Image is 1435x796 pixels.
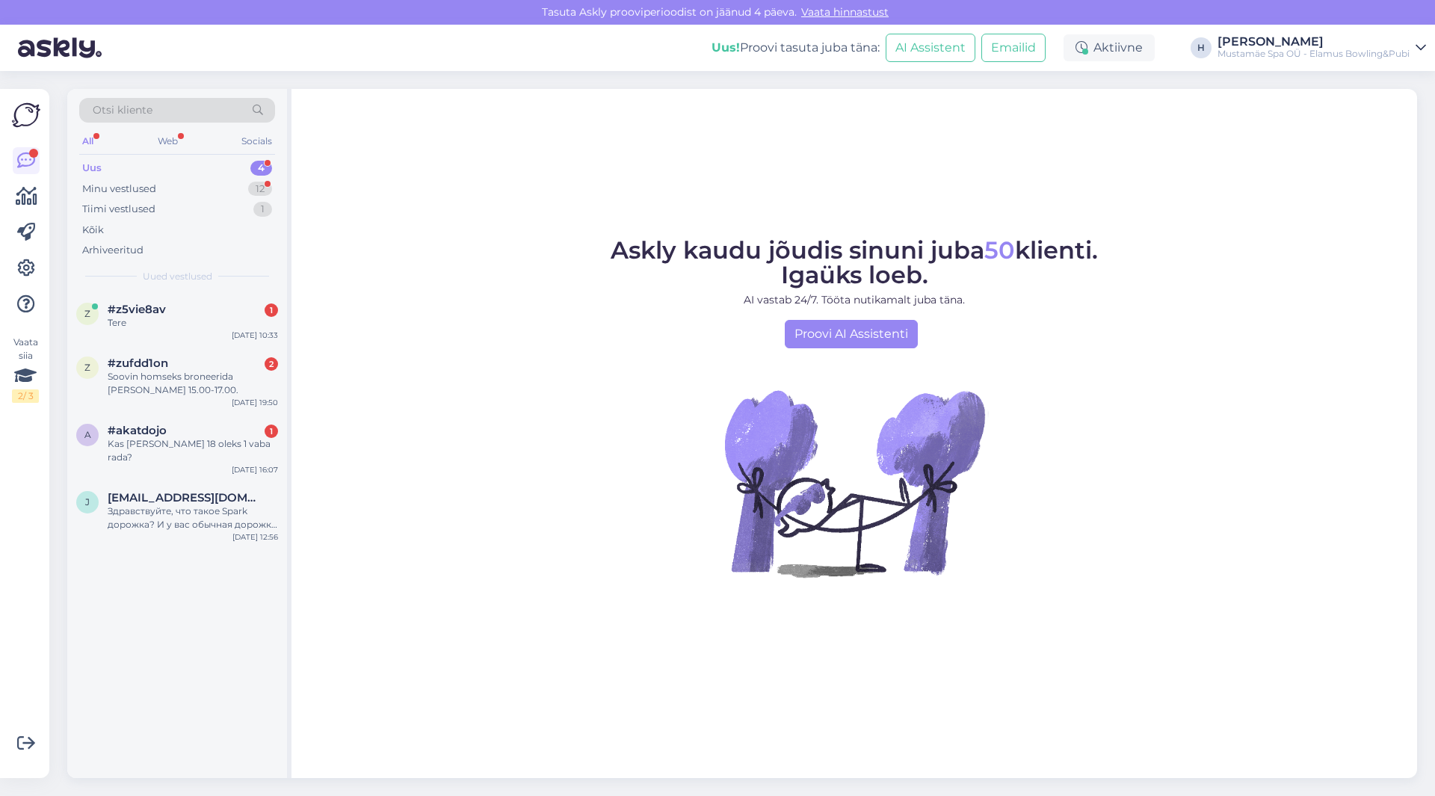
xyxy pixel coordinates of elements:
img: No Chat active [720,348,989,617]
div: Mustamäe Spa OÜ - Elamus Bowling&Pubi [1218,48,1410,60]
div: Tere [108,316,278,330]
div: Proovi tasuta juba täna: [712,39,880,57]
div: Здравствуйте, что такое Spark дорожка? И у вас обычная дорожка для игры в боулинг? [108,505,278,531]
span: Askly kaudu jõudis sinuni juba klienti. Igaüks loeb. [611,235,1098,289]
div: 1 [253,202,272,217]
div: Kas [PERSON_NAME] 18 oleks 1 vaba rada? [108,437,278,464]
div: Kõik [82,223,104,238]
span: #z5vie8av [108,303,166,316]
div: Web [155,132,181,151]
span: Otsi kliente [93,102,152,118]
div: 1 [265,303,278,317]
div: Arhiveeritud [82,243,143,258]
span: z [84,362,90,373]
span: Uued vestlused [143,270,212,283]
button: AI Assistent [886,34,975,62]
div: Vaata siia [12,336,39,403]
div: [DATE] 16:07 [232,464,278,475]
span: jakolena.73@gmail.com [108,491,263,505]
div: 2 / 3 [12,389,39,403]
div: Soovin homseks broneerida [PERSON_NAME] 15.00-17.00. [108,370,278,397]
span: 50 [984,235,1015,265]
div: Uus [82,161,102,176]
div: 12 [248,182,272,197]
b: Uus! [712,40,740,55]
div: 1 [265,425,278,438]
div: Minu vestlused [82,182,156,197]
span: #zufdd1on [108,357,168,370]
div: 2 [265,357,278,371]
span: #akatdojo [108,424,167,437]
span: j [85,496,90,507]
img: Askly Logo [12,101,40,129]
a: Proovi AI Assistenti [785,320,918,348]
div: H [1191,37,1212,58]
div: 4 [250,161,272,176]
a: Vaata hinnastust [797,5,893,19]
div: Socials [238,132,275,151]
a: [PERSON_NAME]Mustamäe Spa OÜ - Elamus Bowling&Pubi [1218,36,1426,60]
p: AI vastab 24/7. Tööta nutikamalt juba täna. [611,292,1098,308]
div: [DATE] 10:33 [232,330,278,341]
span: a [84,429,91,440]
div: [PERSON_NAME] [1218,36,1410,48]
div: All [79,132,96,151]
div: Aktiivne [1064,34,1155,61]
div: [DATE] 19:50 [232,397,278,408]
span: z [84,308,90,319]
button: Emailid [981,34,1046,62]
div: [DATE] 12:56 [232,531,278,543]
div: Tiimi vestlused [82,202,155,217]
